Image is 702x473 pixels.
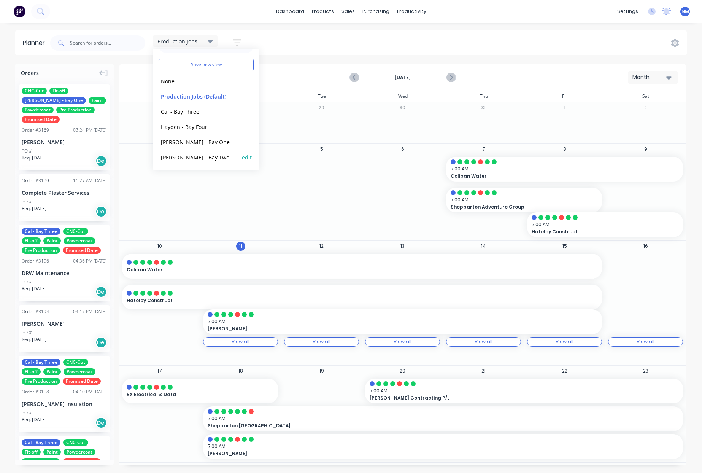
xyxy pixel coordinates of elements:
[22,258,49,264] div: Order # 3196
[317,145,326,154] button: 5
[641,145,650,154] button: 9
[641,103,650,112] button: 2
[21,69,39,77] span: Orders
[22,177,49,184] div: Order # 3199
[560,145,569,154] button: 8
[159,153,240,161] button: [PERSON_NAME] - Bay Two
[22,269,107,277] div: DRW Maintenance
[22,228,60,235] span: Cal - Bay Three
[532,221,675,228] span: 7:00 AM
[208,450,631,457] span: [PERSON_NAME]
[63,439,88,446] span: CNC-Cut
[89,97,106,104] span: Paint
[641,366,650,376] button: 23
[398,366,407,376] button: 20
[122,254,602,279] div: Coliban Water
[350,73,359,82] button: Previous page
[22,247,60,254] span: Pre Production
[22,189,107,197] div: Complete Plaster Services
[272,6,308,17] a: dashboard
[317,103,326,112] button: 29
[365,74,441,81] strong: [DATE]
[73,127,107,134] div: 03:24 PM [DATE]
[203,309,602,334] div: 7:00 AM[PERSON_NAME]
[365,379,683,403] div: 7:00 AM[PERSON_NAME] Contracting P/L
[370,387,675,394] span: 7:00 AM
[232,339,249,344] div: View all
[159,59,254,70] button: Save new view
[338,6,359,17] div: sales
[159,76,240,85] button: None
[49,88,68,94] span: Fit-off
[22,116,60,123] span: Promised Date
[22,416,46,423] span: Req. [DATE]
[479,103,488,112] button: 31
[398,242,407,251] button: 13
[95,337,107,348] div: Del
[613,6,642,17] div: settings
[203,434,683,459] div: 7:00 AM[PERSON_NAME]
[22,88,47,94] span: CNC-Cut
[22,336,46,343] span: Req. [DATE]
[22,285,46,292] span: Req. [DATE]
[236,366,245,376] button: 18
[22,409,32,416] div: PO #
[451,166,675,172] span: 7:00 AM
[159,107,240,116] button: Cal - Bay Three
[14,6,25,17] img: Factory
[22,279,32,285] div: PO #
[479,242,488,251] button: 14
[208,325,559,332] span: [PERSON_NAME]
[451,196,594,203] span: 7:00 AM
[22,439,60,446] span: Cal - Bay Three
[73,258,107,264] div: 04:36 PM [DATE]
[398,463,407,473] button: 27
[605,91,686,102] div: Sat
[22,368,41,375] span: Fit-off
[208,318,594,325] span: 7:00 AM
[641,463,650,473] button: 30
[155,463,164,473] button: 24
[632,73,667,81] div: Month
[43,449,61,455] span: Paint
[63,247,101,254] span: Promised Date
[122,285,602,309] div: Hateley Construct
[73,177,107,184] div: 11:27 AM [DATE]
[208,443,675,450] span: 7:00 AM
[560,242,569,251] button: 15
[479,463,488,473] button: 28
[22,378,60,385] span: Pre Production
[23,38,49,48] div: Planner
[681,8,689,15] span: NM
[73,308,107,315] div: 04:17 PM [DATE]
[641,242,650,251] button: 16
[155,366,164,376] button: 17
[70,35,145,51] input: Search for orders...
[560,103,569,112] button: 1
[159,137,240,146] button: [PERSON_NAME] - Bay One
[127,266,550,273] span: Coliban Water
[22,329,32,336] div: PO #
[127,297,550,304] span: Hateley Construct
[637,339,654,344] div: View all
[393,6,430,17] div: productivity
[56,107,95,113] span: Pre Production
[22,458,60,465] span: Pre Production
[122,379,278,403] div: RX Electrical & Data
[159,92,240,100] button: Production Jobs (Default)
[63,458,101,465] span: Promised Date
[475,339,492,344] div: View all
[64,237,95,244] span: Powdercoat
[236,463,245,473] button: 25
[22,237,41,244] span: Fit-off
[443,91,524,102] div: Thu
[22,359,60,366] span: Cal - Bay Three
[22,389,49,395] div: Order # 3158
[560,463,569,473] button: 29
[451,204,583,210] span: Shepparton Adventure Group
[22,154,46,161] span: Req. [DATE]
[317,366,326,376] button: 19
[95,155,107,167] div: Del
[22,308,49,315] div: Order # 3194
[281,91,362,102] div: Tue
